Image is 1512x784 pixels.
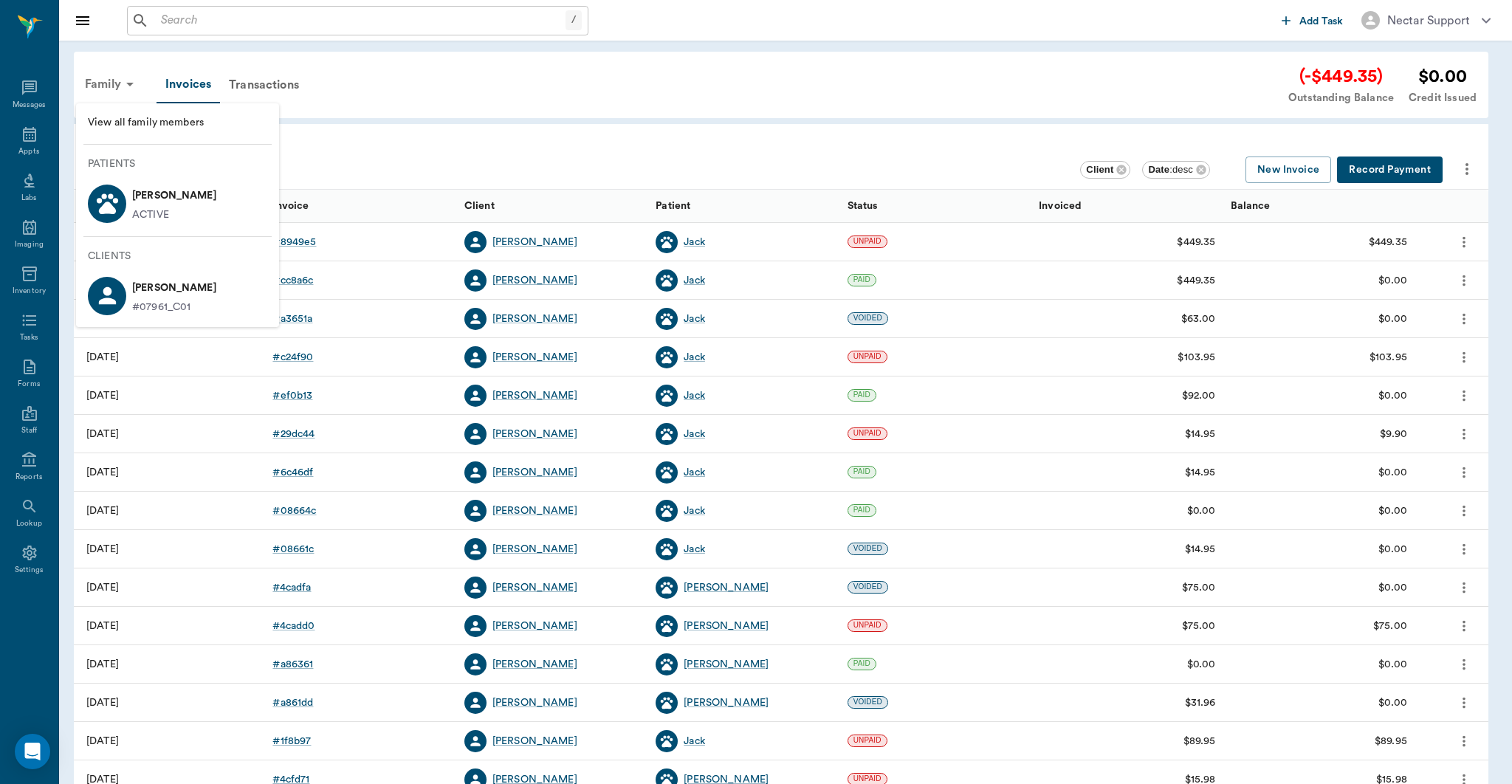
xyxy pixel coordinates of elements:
[76,109,279,137] a: View all family members
[132,184,216,207] p: [PERSON_NAME]
[132,300,216,315] p: #07961_C01
[88,115,267,131] span: View all family members
[76,270,279,321] a: [PERSON_NAME]#07961_C01
[76,178,279,229] a: [PERSON_NAME] ACTIVE
[132,276,216,300] p: [PERSON_NAME]
[132,207,169,223] p: ACTIVE
[88,157,279,172] p: Patients
[88,249,279,264] p: Clients
[15,734,50,769] div: Open Intercom Messenger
